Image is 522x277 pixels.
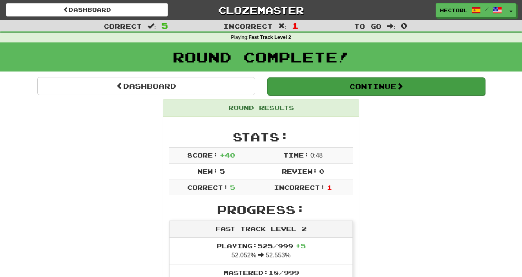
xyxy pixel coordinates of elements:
span: 0 [319,167,324,175]
span: Incorrect: [274,183,325,191]
span: Incorrect [223,22,273,30]
span: / [485,6,489,12]
span: Playing: 525 / 999 [217,242,306,249]
span: 1 [327,183,332,191]
div: Round Results [163,99,359,117]
span: Correct: [187,183,228,191]
span: Time: [283,151,309,159]
a: Clozemaster [180,3,342,17]
span: Correct [104,22,142,30]
li: 52.052% 52.553% [170,238,352,264]
span: : [278,23,287,29]
span: Review: [282,167,318,175]
span: 5 [230,183,235,191]
a: Dashboard [37,77,255,95]
span: hectorl [440,7,467,14]
span: 1 [292,21,299,30]
span: : [148,23,156,29]
span: 5 [220,167,225,175]
a: Dashboard [6,3,168,17]
h2: Progress: [169,203,353,216]
span: New: [197,167,218,175]
h1: Round Complete! [3,49,519,65]
a: hectorl / [436,3,506,17]
span: + 5 [296,242,306,249]
strong: Fast Track Level 2 [248,35,291,40]
span: + 40 [220,151,235,159]
button: Continue [267,77,485,95]
span: 5 [161,21,168,30]
span: Mastered: 18 / 999 [223,269,299,276]
span: To go [354,22,381,30]
span: Score: [187,151,218,159]
span: 0 [401,21,407,30]
h2: Stats: [169,130,353,143]
span: 0 : 48 [310,152,323,159]
span: : [387,23,396,29]
div: Fast Track Level 2 [170,220,352,238]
